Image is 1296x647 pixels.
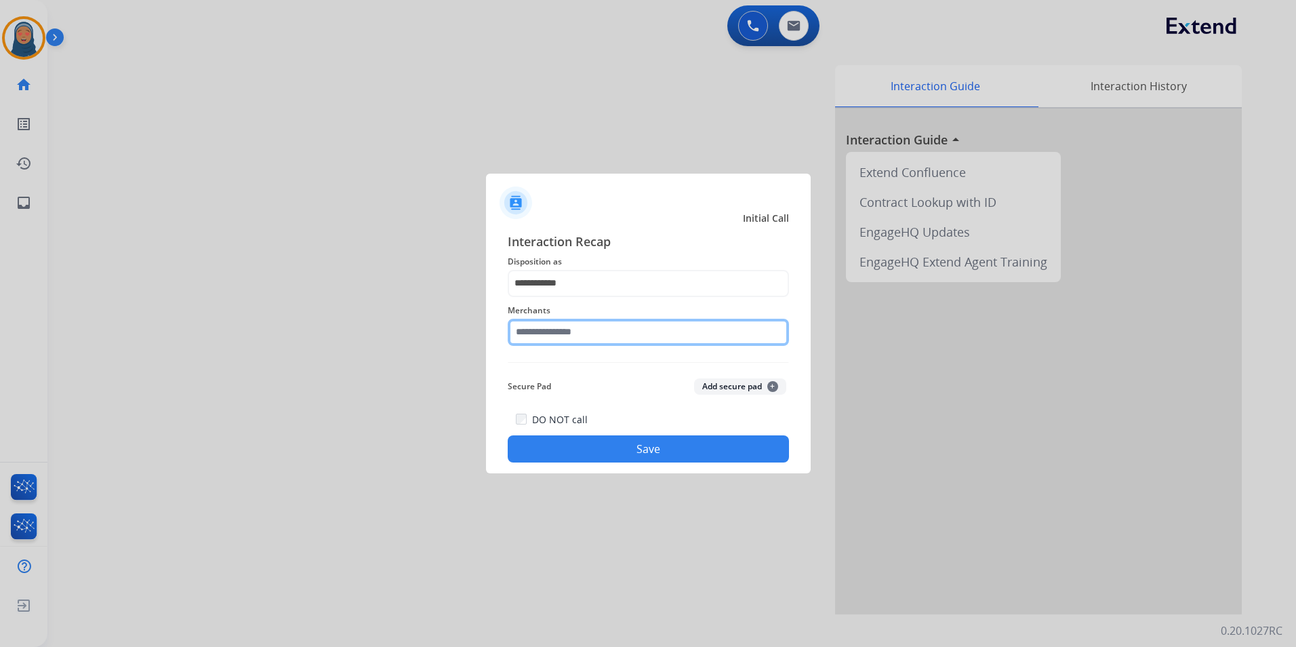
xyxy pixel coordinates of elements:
button: Save [508,435,789,463]
span: Merchants [508,302,789,319]
span: Secure Pad [508,378,551,395]
img: contact-recap-line.svg [508,362,789,363]
span: Interaction Recap [508,232,789,254]
p: 0.20.1027RC [1221,623,1282,639]
span: Initial Call [743,212,789,225]
label: DO NOT call [532,413,588,427]
img: contactIcon [500,187,532,219]
span: Disposition as [508,254,789,270]
span: + [767,381,778,392]
button: Add secure pad+ [694,378,786,395]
